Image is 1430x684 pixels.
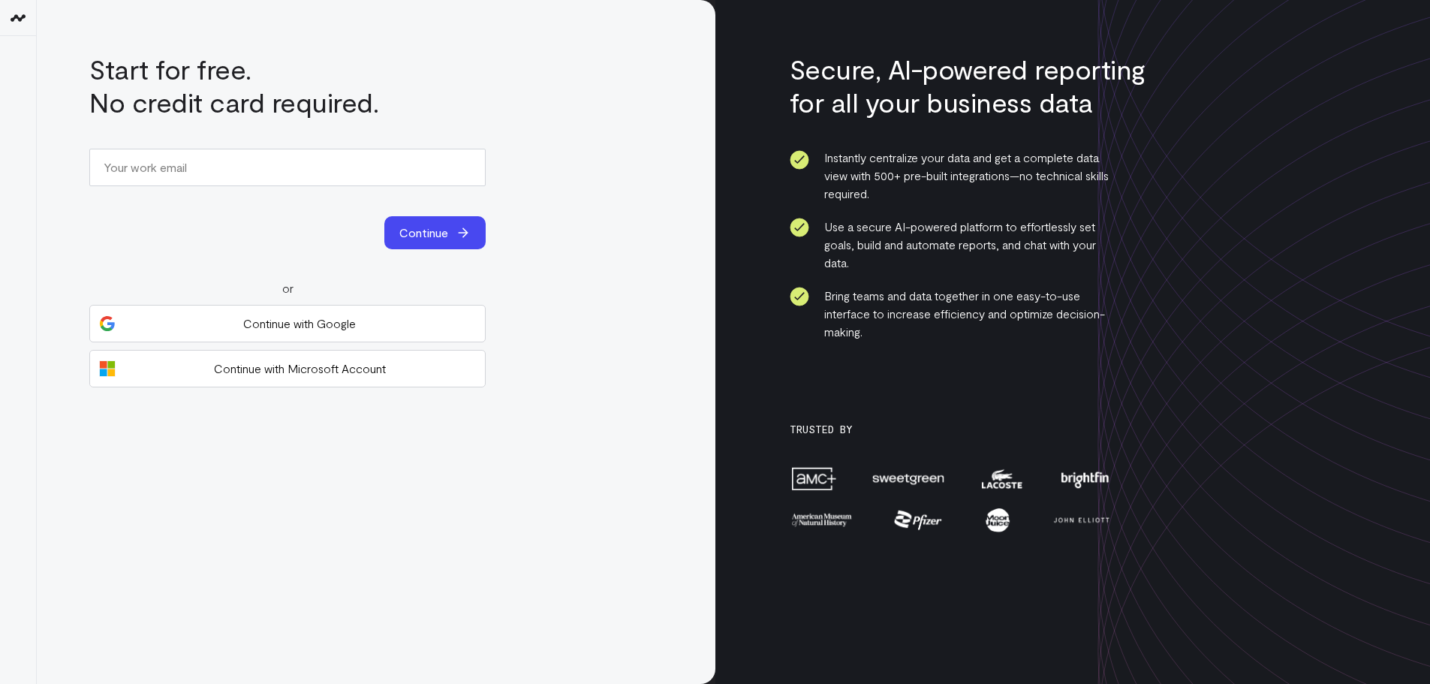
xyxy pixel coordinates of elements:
[123,315,476,333] span: Continue with Google
[89,305,486,342] button: Continue with Google
[89,149,486,186] input: Your work email
[790,149,1112,203] li: Instantly centralize your data and get a complete data view with 500+ pre-built integrations—no t...
[790,287,1112,341] li: Bring teams and data together in one easy-to-use interface to increase efficiency and optimize de...
[89,53,645,119] h1: Start for free. No credit card required.
[790,53,1168,119] h3: Secure, AI-powered reporting for all your business data
[384,216,486,249] button: Continue
[123,360,476,378] span: Continue with Microsoft Account
[89,350,486,387] button: Continue with Microsoft Account
[790,423,1112,435] h3: Trusted By
[282,279,294,297] span: or
[790,218,1112,272] li: Use a secure AI-powered platform to effortlessly set goals, build and automate reports, and chat ...
[399,224,448,242] span: Continue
